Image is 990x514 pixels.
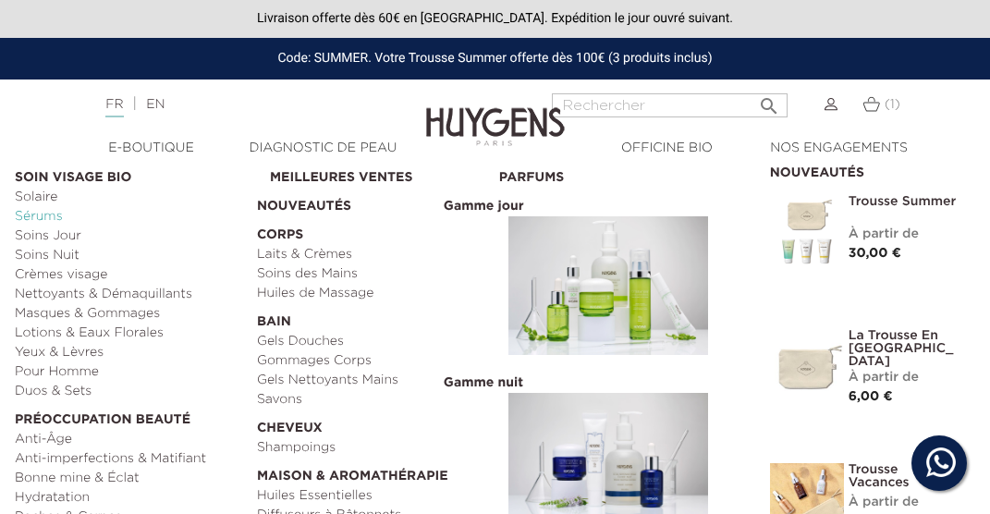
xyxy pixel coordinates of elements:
[257,245,486,264] a: Laits & Crèmes
[849,463,961,489] a: Trousse Vacances
[758,90,780,112] i: 
[15,401,244,430] a: Préoccupation beauté
[849,329,961,368] a: La Trousse en [GEOGRAPHIC_DATA]
[257,284,486,303] a: Huiles de Massage
[753,139,925,158] a: Nos engagements
[15,488,244,508] a: Hydratation
[257,371,486,390] a: Gels Nettoyants Mains
[15,265,244,285] a: Crèmes visage
[15,304,244,324] a: Masques & Gommages
[849,247,901,260] span: 30,00 €
[146,98,165,111] a: EN
[15,246,244,265] a: Soins Nuit
[849,390,893,403] span: 6,00 €
[508,216,708,355] img: routine_jour_banner.jpg
[270,159,486,188] a: Meilleures Ventes
[257,390,486,410] a: Savons
[770,329,844,403] img: La Trousse en Coton
[66,139,238,158] a: E-Boutique
[15,449,244,469] a: Anti-imperfections & Matifiant
[15,285,244,304] a: Nettoyants & Démaquillants
[15,226,244,246] a: Soins Jour
[849,195,961,208] a: Trousse Summer
[439,198,529,214] span: Gamme jour
[15,324,244,343] a: Lotions & Eaux Florales
[257,486,486,506] a: Huiles Essentielles
[105,98,123,117] a: FR
[862,97,900,112] a: (1)
[257,188,486,216] a: Nouveautés
[257,303,486,332] a: Bain
[752,88,786,113] button: 
[257,351,486,371] a: Gommages Corps
[885,98,900,111] span: (1)
[426,78,565,149] img: Huygens
[257,332,486,351] a: Gels Douches
[15,362,244,382] a: Pour Homme
[499,159,728,188] a: Parfums
[15,382,244,401] a: Duos & Sets
[770,159,961,181] h2: Nouveautés
[96,93,398,116] div: |
[15,469,244,488] a: Bonne mine & Éclat
[849,368,961,387] div: À partir de
[581,139,753,158] a: Officine Bio
[15,430,244,449] a: Anti-Âge
[849,225,961,244] div: À partir de
[849,493,961,512] div: À partir de
[257,216,486,245] a: Corps
[15,207,244,226] a: Sérums
[15,343,244,362] a: Yeux & Lèvres
[257,458,486,486] a: Maison & Aromathérapie
[15,188,244,207] a: Solaire
[257,438,486,458] a: Shampoings
[770,195,844,269] img: Trousse Summer
[257,410,486,438] a: Cheveux
[238,139,409,158] a: Diagnostic de peau
[552,93,788,117] input: Rechercher
[439,374,528,391] span: Gamme nuit
[499,188,728,364] a: Gamme jour
[15,159,244,188] a: Soin Visage Bio
[257,264,486,284] a: Soins des Mains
